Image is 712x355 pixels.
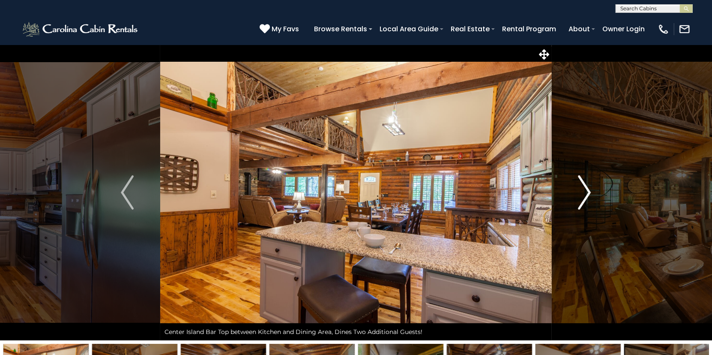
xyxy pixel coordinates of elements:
img: White-1-2.png [21,21,140,38]
a: My Favs [260,24,301,35]
button: Previous [95,45,160,340]
img: mail-regular-white.png [679,23,691,35]
a: Real Estate [446,21,494,36]
a: Local Area Guide [375,21,443,36]
img: phone-regular-white.png [658,23,670,35]
img: arrow [121,175,134,210]
a: Owner Login [598,21,649,36]
a: Rental Program [498,21,560,36]
span: My Favs [272,24,299,34]
div: Center Island Bar Top between Kitchen and Dining Area, Dines Two Additional Guests! [160,323,552,340]
a: About [564,21,594,36]
img: arrow [578,175,591,210]
a: Browse Rentals [310,21,371,36]
button: Next [552,45,617,340]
